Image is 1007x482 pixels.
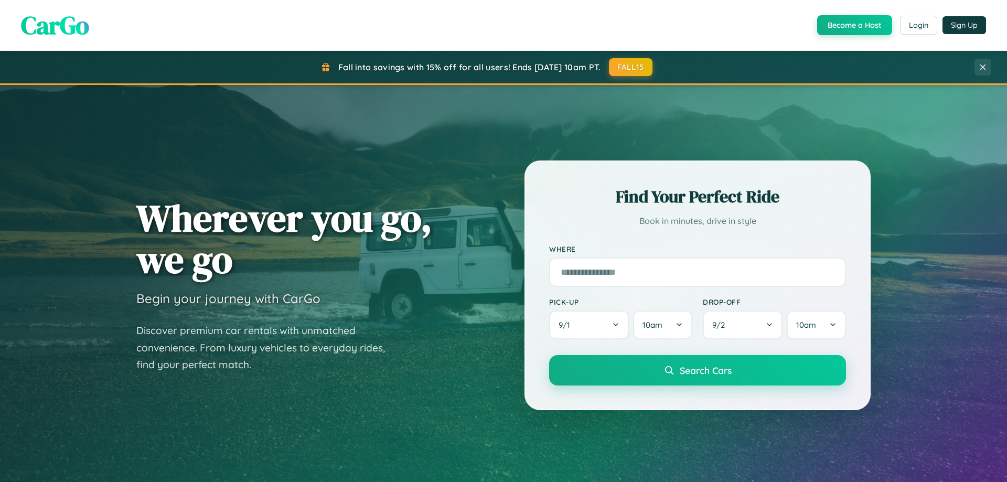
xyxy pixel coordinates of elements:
[633,310,692,339] button: 10am
[703,310,783,339] button: 9/2
[549,297,692,306] label: Pick-up
[642,320,662,330] span: 10am
[136,291,320,306] h3: Begin your journey with CarGo
[787,310,846,339] button: 10am
[796,320,816,330] span: 10am
[942,16,986,34] button: Sign Up
[136,197,432,280] h1: Wherever you go, we go
[338,62,601,72] span: Fall into savings with 15% off for all users! Ends [DATE] 10am PT.
[549,310,629,339] button: 9/1
[680,365,732,376] span: Search Cars
[817,15,892,35] button: Become a Host
[549,213,846,229] p: Book in minutes, drive in style
[609,58,653,76] button: FALL15
[549,244,846,253] label: Where
[21,8,89,42] span: CarGo
[559,320,575,330] span: 9 / 1
[900,16,937,35] button: Login
[549,185,846,208] h2: Find Your Perfect Ride
[136,322,399,373] p: Discover premium car rentals with unmatched convenience. From luxury vehicles to everyday rides, ...
[549,355,846,385] button: Search Cars
[703,297,846,306] label: Drop-off
[712,320,730,330] span: 9 / 2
